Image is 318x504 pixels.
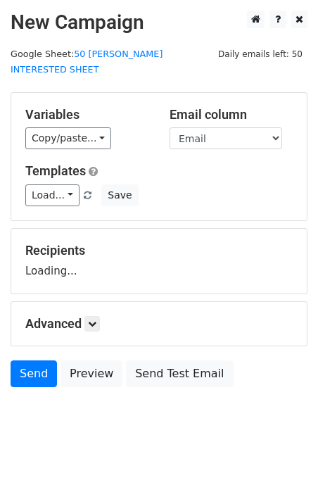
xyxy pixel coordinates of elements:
h5: Variables [25,107,148,122]
h5: Email column [170,107,293,122]
a: Copy/paste... [25,127,111,149]
a: Templates [25,163,86,178]
div: Loading... [25,243,293,279]
small: Google Sheet: [11,49,163,75]
h5: Advanced [25,316,293,332]
a: Load... [25,184,79,206]
a: 50 [PERSON_NAME] INTERESTED SHEET [11,49,163,75]
span: Daily emails left: 50 [213,46,307,62]
h5: Recipients [25,243,293,258]
a: Send Test Email [126,360,233,387]
button: Save [101,184,138,206]
h2: New Campaign [11,11,307,34]
a: Send [11,360,57,387]
a: Daily emails left: 50 [213,49,307,59]
a: Preview [61,360,122,387]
